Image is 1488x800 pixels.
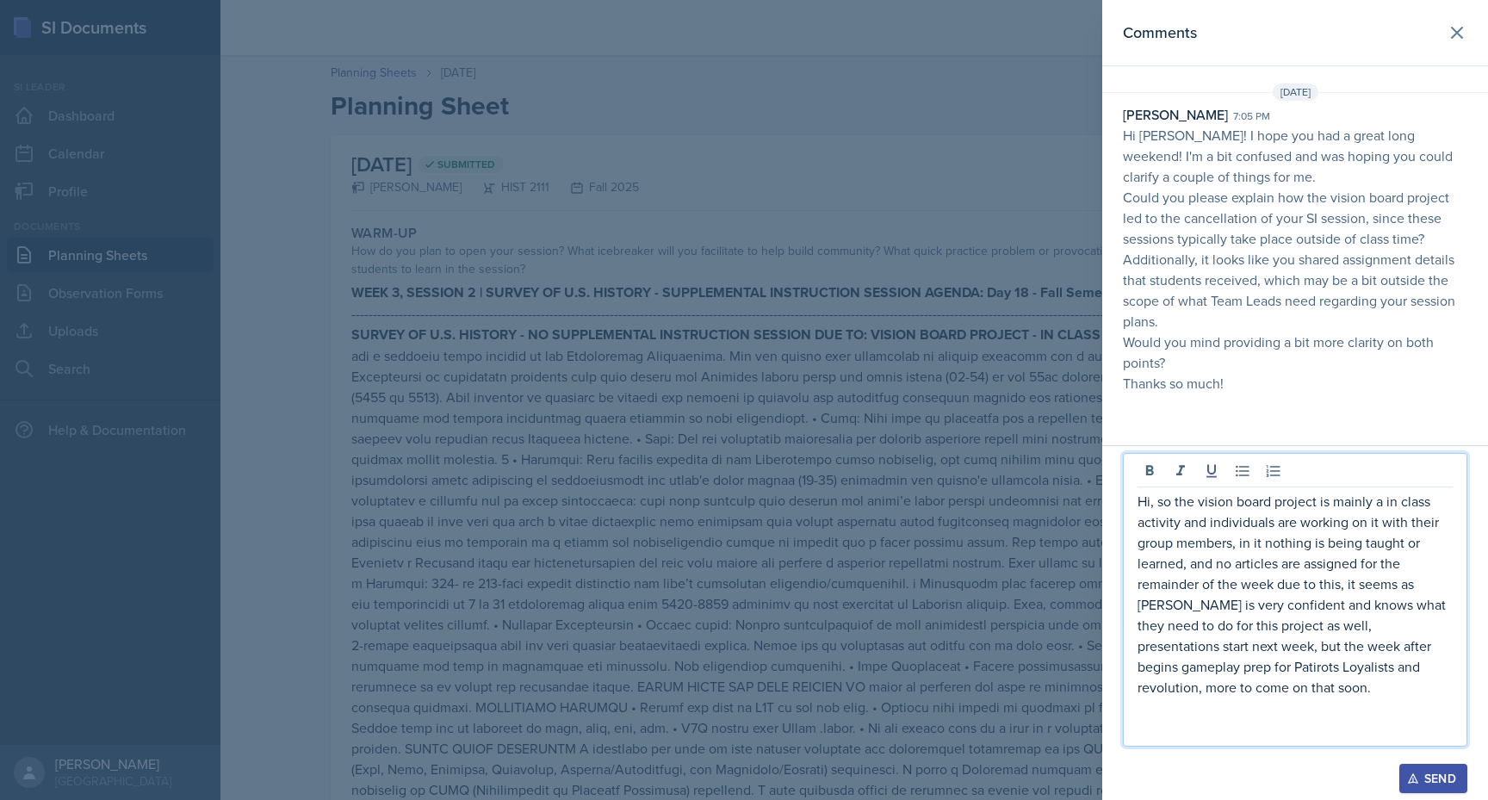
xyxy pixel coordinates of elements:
span: [DATE] [1273,84,1318,101]
div: Send [1410,772,1456,785]
p: Hi [PERSON_NAME]! I hope you had a great long weekend! I'm a bit confused and was hoping you coul... [1123,125,1467,187]
div: 7:05 pm [1233,109,1270,124]
p: Would you mind providing a bit more clarity on both points? [1123,332,1467,373]
div: [PERSON_NAME] [1123,104,1228,125]
h2: Comments [1123,21,1197,45]
p: Hi, so the vision board project is mainly a in class activity and individuals are working on it w... [1138,491,1453,698]
p: Thanks so much! [1123,373,1467,394]
p: Could you please explain how the vision board project led to the cancellation of your SI session,... [1123,187,1467,332]
button: Send [1399,764,1467,793]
